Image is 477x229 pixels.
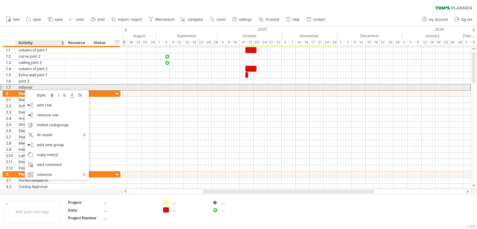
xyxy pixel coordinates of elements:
div: indent (subgroup) [25,120,89,130]
div: add comment [25,160,89,170]
div: 1 - 5 [156,39,170,46]
div: Requirements Gathering [19,97,62,103]
div: Permitting [19,171,62,177]
div: 17 - 21 [310,39,324,46]
div: 22 - 26 [379,39,393,46]
div: intterior [19,84,62,90]
div: Design [19,91,62,97]
div: columns [25,170,89,180]
div: Schematic Design [19,103,62,109]
div: Architectural Modeling [19,115,62,121]
div: ceiling joint 2 [19,60,62,65]
div: 29 - 3 [212,39,226,46]
div: Design Review [19,159,62,165]
div: Landscape Design [19,153,62,159]
div: 13 - 17 [240,39,254,46]
div: 3 - 7 [282,39,296,46]
a: help [284,16,302,24]
div: Add your own logo [3,200,61,223]
div: 6 - 10 [226,39,240,46]
div: Mechanical Systems Design [19,140,62,146]
div: 2.2 [6,103,15,109]
div: 2.3 [6,109,15,115]
div: curve joint 2 [19,53,62,59]
div: August 2025 [97,33,156,39]
div: 2.11 [6,159,15,165]
span: log out [461,17,472,22]
span: undo [76,17,84,22]
div: .... [103,215,156,221]
span: navigator [188,17,203,22]
div: Final Design Approval [19,165,62,171]
span: my account [429,17,448,22]
div: 26 - 30 [449,39,463,46]
div: 15 - 19 [184,39,198,46]
div: 2.10 [6,153,15,159]
div: .... [103,200,156,205]
div: .... [221,200,255,205]
span: print [98,17,105,22]
div: 1 - 5 [338,39,352,46]
div: 2 [6,91,15,97]
a: settings [231,16,254,24]
div: Project Number [68,215,102,221]
div: 1.3 [6,60,15,65]
div: Zoning Approval [19,184,62,190]
div: Plumbing Planning [19,134,62,140]
div: 27 - 31 [268,39,282,46]
div: style: [27,93,49,97]
span: settings [239,17,252,22]
a: my account [420,16,450,24]
div: Resource [68,40,87,46]
div: 12 - 16 [421,39,435,46]
div: AI-assist [25,130,89,140]
div: 1.7 [6,84,15,90]
div: 3.2 [6,184,15,190]
a: AI assist [257,16,281,24]
div: 1.6 [6,78,15,84]
span: open [33,17,41,22]
div: .... [172,207,206,213]
a: filter/search [147,16,176,24]
div: 1.1 [6,47,15,53]
div: 10 - 14 [296,39,310,46]
div: 2.12 [6,165,15,171]
a: navigator [179,16,205,24]
div: 3 [6,171,15,177]
div: Electrical Planning [19,128,62,134]
div: 19 - 23 [435,39,449,46]
a: open [25,16,43,24]
div: Permit Research [19,177,62,183]
div: copy row(s) [25,150,89,160]
div: .... [172,200,206,205]
a: contact [305,16,327,24]
div: 24 - 28 [324,39,338,46]
a: zoom [208,16,227,24]
div: v 422 [466,224,476,229]
div: 25 - 29 [142,39,156,46]
div: 2.4 [6,115,15,121]
div: 2.9 [6,146,15,152]
span: help [293,17,300,22]
div: 8 - 12 [170,39,184,46]
div: column of joint 2 [19,66,62,72]
span: AI assist [265,17,279,22]
div: Design Development [19,109,62,115]
div: January 2026 [402,33,463,39]
div: 20 - 24 [254,39,268,46]
span: remove row [37,113,58,117]
div: 2.8 [6,140,15,146]
div: add new group [25,140,89,150]
div: Interior Design [19,146,62,152]
div: Project: [68,200,102,205]
div: 3.1 [6,177,15,183]
div: Structural Engineering [19,122,62,128]
a: undo [67,16,86,24]
div: 22 - 26 [198,39,212,46]
div: November 2025 [282,33,338,39]
div: Activity [18,40,61,46]
span: zoom [216,17,225,22]
span: save [55,17,62,22]
div: joint 3 [19,78,62,84]
span: contact [313,17,325,22]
